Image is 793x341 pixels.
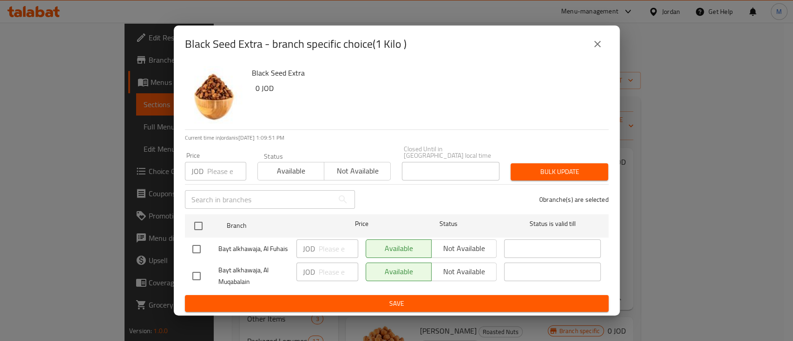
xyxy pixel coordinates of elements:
[504,218,601,230] span: Status is valid till
[539,195,609,204] p: 0 branche(s) are selected
[185,37,406,51] h2: Black Seed Extra - branch specific choice(1 Kilo )
[257,162,324,180] button: Available
[319,239,358,258] input: Please enter price
[303,266,315,277] p: JOD
[218,264,289,288] span: Bayt alkhawaja, Al Muqabalain
[586,33,609,55] button: close
[185,190,334,209] input: Search in branches
[256,82,601,95] h6: 0 JOD
[511,163,608,180] button: Bulk update
[185,134,609,142] p: Current time in Jordan is [DATE] 1:09:51 PM
[185,66,244,126] img: Black Seed Extra
[303,243,315,254] p: JOD
[262,164,321,178] span: Available
[191,166,203,177] p: JOD
[218,243,289,255] span: Bayt alkhawaja, Al Fuhais
[192,298,601,309] span: Save
[207,162,246,180] input: Please enter price
[185,295,609,312] button: Save
[400,218,497,230] span: Status
[227,220,323,232] span: Branch
[518,166,601,178] span: Bulk update
[319,263,358,281] input: Please enter price
[331,218,393,230] span: Price
[328,164,387,178] span: Not available
[324,162,391,180] button: Not available
[252,66,601,79] h6: Black Seed Extra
